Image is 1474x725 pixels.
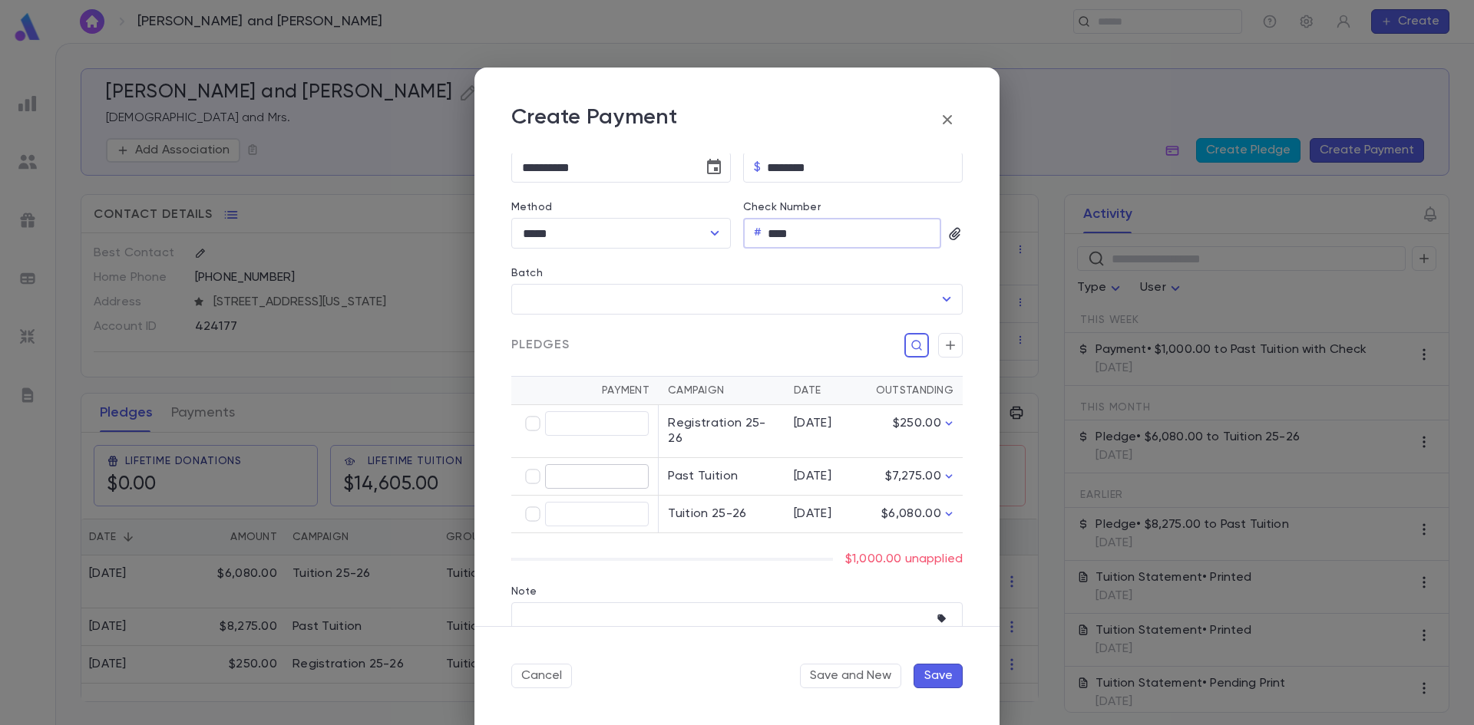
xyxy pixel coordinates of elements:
[800,664,901,688] button: Save and New
[511,377,659,405] th: Payment
[861,458,963,496] td: $7,275.00
[659,405,785,458] td: Registration 25-26
[659,377,785,405] th: Campaign
[845,552,963,567] p: $1,000.00 unapplied
[511,201,552,213] label: Method
[861,496,963,533] td: $6,080.00
[659,496,785,533] td: Tuition 25-26
[754,226,762,241] p: #
[794,416,852,431] div: [DATE]
[511,104,677,135] p: Create Payment
[511,585,537,598] label: Note
[659,458,785,496] td: Past Tuition
[699,152,729,183] button: Choose date, selected date is Sep 11, 2025
[743,201,821,213] label: Check Number
[704,222,725,244] button: Open
[511,664,572,688] button: Cancel
[914,664,963,688] button: Save
[861,405,963,458] td: $250.00
[936,288,957,310] button: Open
[785,377,861,405] th: Date
[861,377,963,405] th: Outstanding
[511,267,543,279] label: Batch
[794,469,852,484] div: [DATE]
[754,160,761,175] p: $
[794,506,852,522] div: [DATE]
[511,338,570,353] span: Pledges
